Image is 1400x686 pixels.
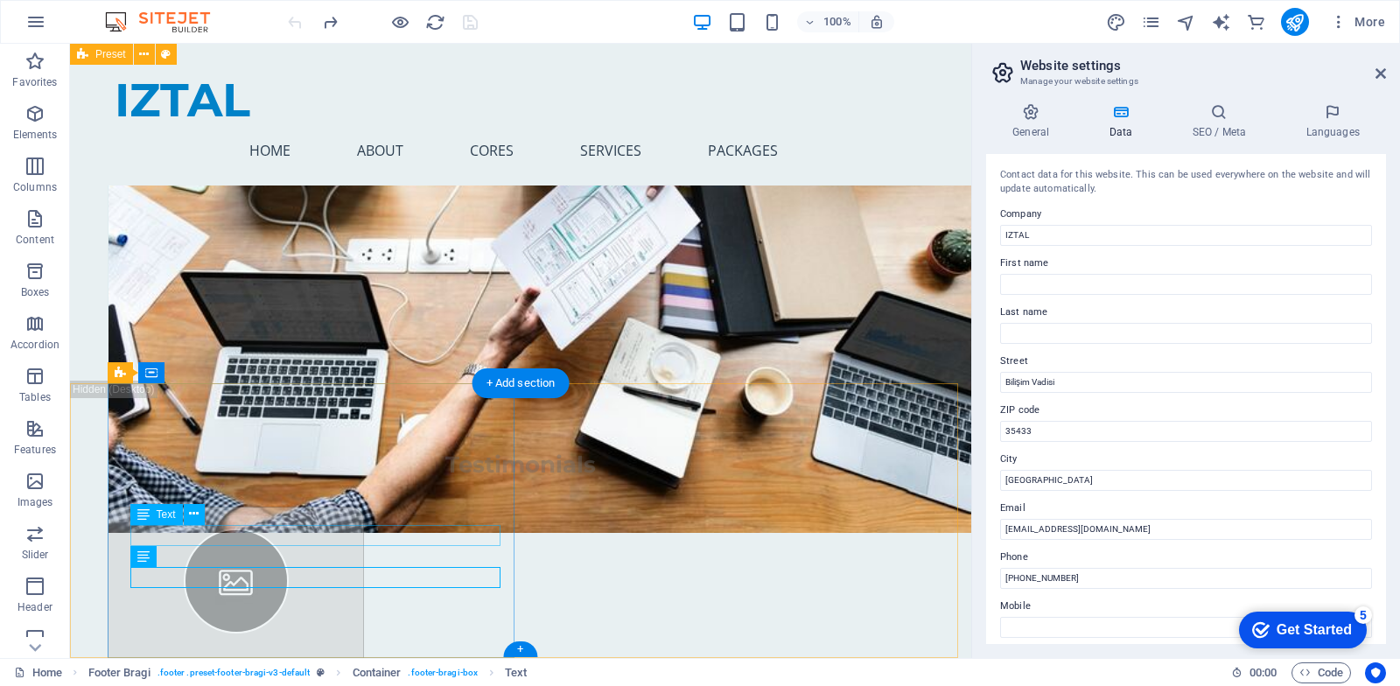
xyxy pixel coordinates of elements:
i: Navigator [1176,12,1196,32]
button: commerce [1246,11,1267,32]
span: Code [1299,662,1343,683]
button: navigator [1176,11,1197,32]
span: Preset [95,49,126,59]
span: 00 00 [1249,662,1277,683]
button: design [1106,11,1127,32]
p: Content [16,233,54,247]
i: Redo: Change text (Ctrl+Y, ⌘+Y) [320,12,340,32]
p: Boxes [21,285,50,299]
h4: SEO / Meta [1165,103,1279,140]
h4: Data [1082,103,1165,140]
div: Get Started 5 items remaining, 0% complete [14,9,142,45]
label: Last name [1000,302,1372,323]
label: Phone [1000,547,1372,568]
button: pages [1141,11,1162,32]
p: Images [17,495,53,509]
div: Contact data for this website. This can be used everywhere on the website and will update automat... [1000,168,1372,197]
button: More [1323,8,1392,36]
p: Favorites [12,75,57,89]
span: Click to select. Double-click to edit [353,662,402,683]
nav: breadcrumb [88,662,528,683]
label: Mobile [1000,596,1372,617]
label: Street [1000,351,1372,372]
span: More [1330,13,1385,31]
a: Click to cancel selection. Double-click to open Pages [14,662,62,683]
p: Slider [22,548,49,562]
span: Text [157,509,176,520]
p: Elements [13,128,58,142]
label: Company [1000,204,1372,225]
span: : [1262,666,1264,679]
i: AI Writer [1211,12,1231,32]
span: . footer-bragi-box [408,662,478,683]
h6: 100% [823,11,851,32]
p: Header [17,600,52,614]
button: text_generator [1211,11,1232,32]
label: ZIP code [1000,400,1372,421]
h3: Manage your website settings [1020,73,1351,89]
div: Get Started [52,19,127,35]
p: Features [14,443,56,457]
h4: General [986,103,1082,140]
div: + [503,641,537,657]
i: Publish [1284,12,1305,32]
i: Design (Ctrl+Alt+Y) [1106,12,1126,32]
button: Usercentrics [1365,662,1386,683]
p: Tables [19,390,51,404]
h6: Session time [1231,662,1277,683]
i: Commerce [1246,12,1266,32]
span: . footer .preset-footer-bragi-v3-default [157,662,311,683]
i: This element is a customizable preset [317,668,325,677]
button: Code [1291,662,1351,683]
button: redo [319,11,340,32]
label: Email [1000,498,1372,519]
p: Columns [13,180,57,194]
h4: Languages [1279,103,1386,140]
button: publish [1281,8,1309,36]
h2: Website settings [1020,58,1386,73]
div: + Add section [472,368,570,398]
span: Click to select. Double-click to edit [88,662,150,683]
button: 100% [797,11,859,32]
img: Editor Logo [101,11,232,32]
p: Accordion [10,338,59,352]
button: Click here to leave preview mode and continue editing [389,11,410,32]
i: Pages (Ctrl+Alt+S) [1141,12,1161,32]
i: On resize automatically adjust zoom level to fit chosen device. [869,14,885,30]
span: Click to select. Double-click to edit [505,662,527,683]
label: City [1000,449,1372,470]
div: 5 [129,3,147,21]
label: First name [1000,253,1372,274]
i: Reload page [425,12,445,32]
button: reload [424,11,445,32]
